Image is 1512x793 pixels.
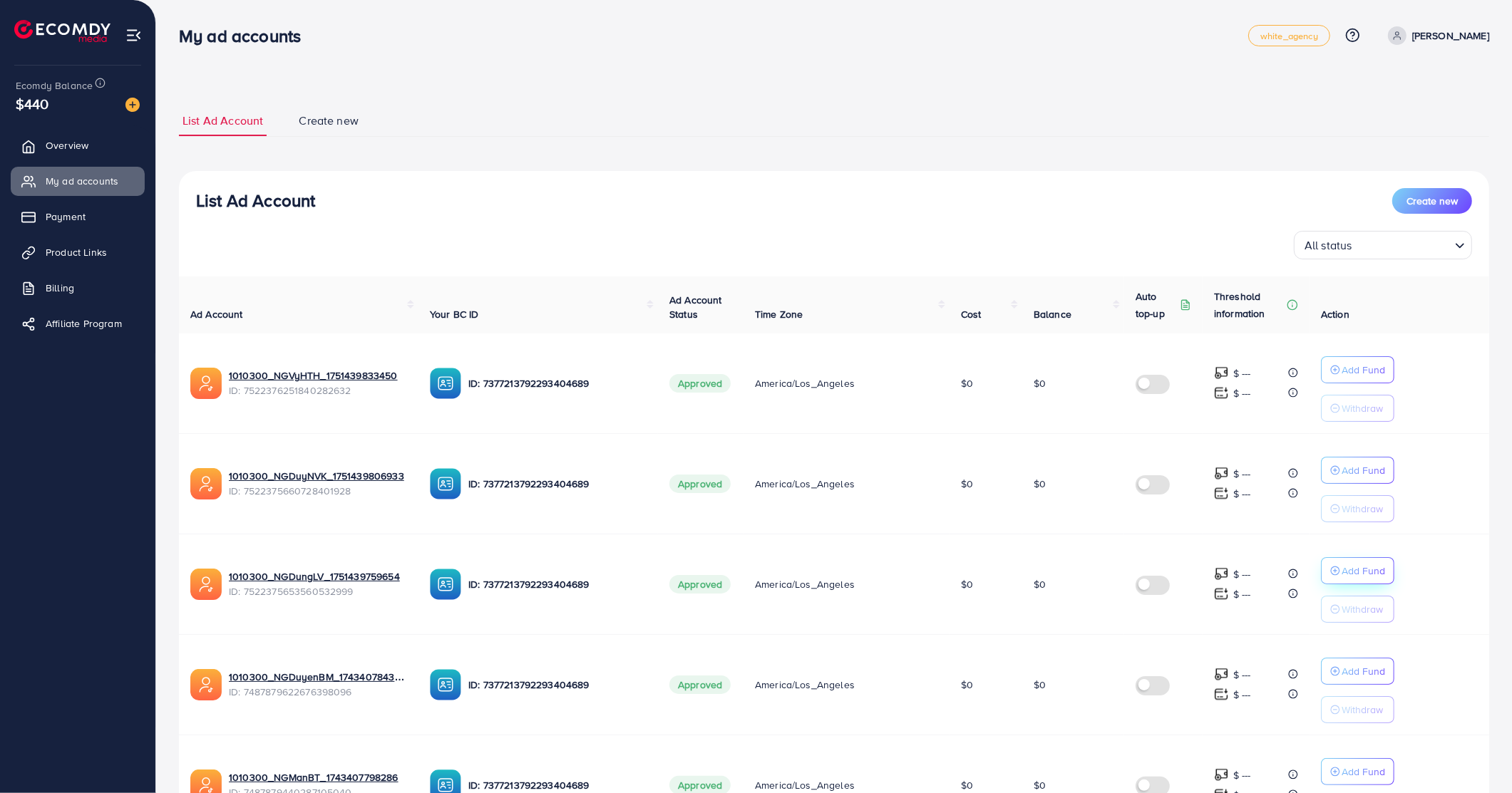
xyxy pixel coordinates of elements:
p: Auto top-up [1136,288,1177,322]
img: top-up amount [1214,486,1229,501]
img: top-up amount [1214,586,1229,601]
span: Your BC ID [430,307,479,321]
a: 1010300_NGDuyenBM_1743407843395 [229,670,407,684]
span: America/Los_Angeles [755,678,855,692]
span: Create new [299,113,359,129]
img: ic-ads-acc.e4c84228.svg [190,468,222,499]
button: Add Fund [1321,758,1394,785]
div: <span class='underline'>1010300_NGVyHTH_1751439833450</span></br>7522376251840282632 [229,368,407,398]
div: <span class='underline'>1010300_NGDungLV_1751439759654</span></br>7522375653560532999 [229,569,407,598]
img: top-up amount [1214,687,1229,702]
img: ic-ba-acc.ded83a64.svg [430,368,461,399]
a: Billing [11,274,145,302]
span: Cost [961,307,982,321]
span: Product Links [46,245,107,259]
a: 1010300_NGDuyNVK_1751439806933 [229,469,407,483]
img: ic-ads-acc.e4c84228.svg [190,669,222,700]
span: List Ad Account [182,113,263,129]
a: [PERSON_NAME] [1382,26,1489,45]
a: 1010300_NGVyHTH_1751439833450 [229,368,407,383]
p: Withdraw [1342,500,1383,517]
img: ic-ads-acc.e4c84228.svg [190,569,222,600]
span: Approved [669,475,731,493]
span: Affiliate Program [46,316,122,331]
span: Payment [46,209,86,224]
p: Withdraw [1342,400,1383,417]
a: Overview [11,131,145,160]
p: $ --- [1233,385,1251,402]
img: image [125,98,140,112]
p: Add Fund [1342,763,1385,780]
button: Withdraw [1321,596,1394,623]
button: Withdraw [1321,495,1394,522]
span: Balance [1034,307,1071,321]
span: ID: 7487879622676398096 [229,685,407,699]
div: Search for option [1294,231,1472,259]
p: $ --- [1233,666,1251,683]
span: $0 [1034,678,1046,692]
p: $ --- [1233,686,1251,703]
img: top-up amount [1214,385,1229,400]
p: ID: 7377213792293404689 [468,676,647,693]
p: Add Fund [1342,663,1385,680]
p: $ --- [1233,566,1251,583]
a: 1010300_NGDungLV_1751439759654 [229,569,407,584]
a: 1010300_NGManBT_1743407798286 [229,770,407,784]
a: white_agency [1248,25,1330,46]
p: $ --- [1233,365,1251,382]
div: <span class='underline'>1010300_NGDuyNVK_1751439806933</span></br>7522375660728401928 [229,469,407,498]
button: Add Fund [1321,658,1394,685]
p: Add Fund [1342,562,1385,579]
span: white_agency [1260,31,1318,41]
img: ic-ba-acc.ded83a64.svg [430,669,461,700]
button: Withdraw [1321,696,1394,723]
button: Create new [1392,188,1472,214]
span: $0 [961,376,973,390]
img: menu [125,27,142,43]
span: Overview [46,138,88,152]
span: $0 [961,477,973,491]
span: Time Zone [755,307,803,321]
span: Ad Account Status [669,293,722,321]
p: Add Fund [1342,462,1385,479]
img: top-up amount [1214,466,1229,481]
a: Product Links [11,238,145,266]
div: <span class='underline'>1010300_NGDuyenBM_1743407843395</span></br>7487879622676398096 [229,670,407,699]
span: Create new [1406,194,1458,208]
a: Affiliate Program [11,309,145,338]
img: top-up amount [1214,767,1229,782]
p: $ --- [1233,465,1251,482]
h3: List Ad Account [196,190,315,211]
a: Payment [11,202,145,231]
p: ID: 7377213792293404689 [468,475,647,492]
p: Threshold information [1214,288,1284,322]
span: $440 [16,93,49,114]
span: Approved [669,374,731,393]
img: top-up amount [1214,667,1229,682]
button: Add Fund [1321,457,1394,484]
h3: My ad accounts [179,26,312,46]
img: logo [14,20,110,42]
button: Withdraw [1321,395,1394,422]
button: Add Fund [1321,356,1394,383]
p: [PERSON_NAME] [1412,27,1489,44]
p: $ --- [1233,767,1251,784]
button: Add Fund [1321,557,1394,584]
span: Approved [669,575,731,594]
span: My ad accounts [46,174,118,188]
img: ic-ba-acc.ded83a64.svg [430,569,461,600]
img: top-up amount [1214,566,1229,581]
p: ID: 7377213792293404689 [468,576,647,593]
p: $ --- [1233,586,1251,603]
span: Billing [46,281,74,295]
span: ID: 7522376251840282632 [229,383,407,398]
span: All status [1302,235,1355,256]
p: Withdraw [1342,701,1383,718]
span: America/Los_Angeles [755,778,855,792]
p: $ --- [1233,485,1251,502]
span: Approved [669,675,731,694]
span: ID: 7522375653560532999 [229,584,407,598]
span: America/Los_Angeles [755,477,855,491]
span: Ecomdy Balance [16,78,93,93]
